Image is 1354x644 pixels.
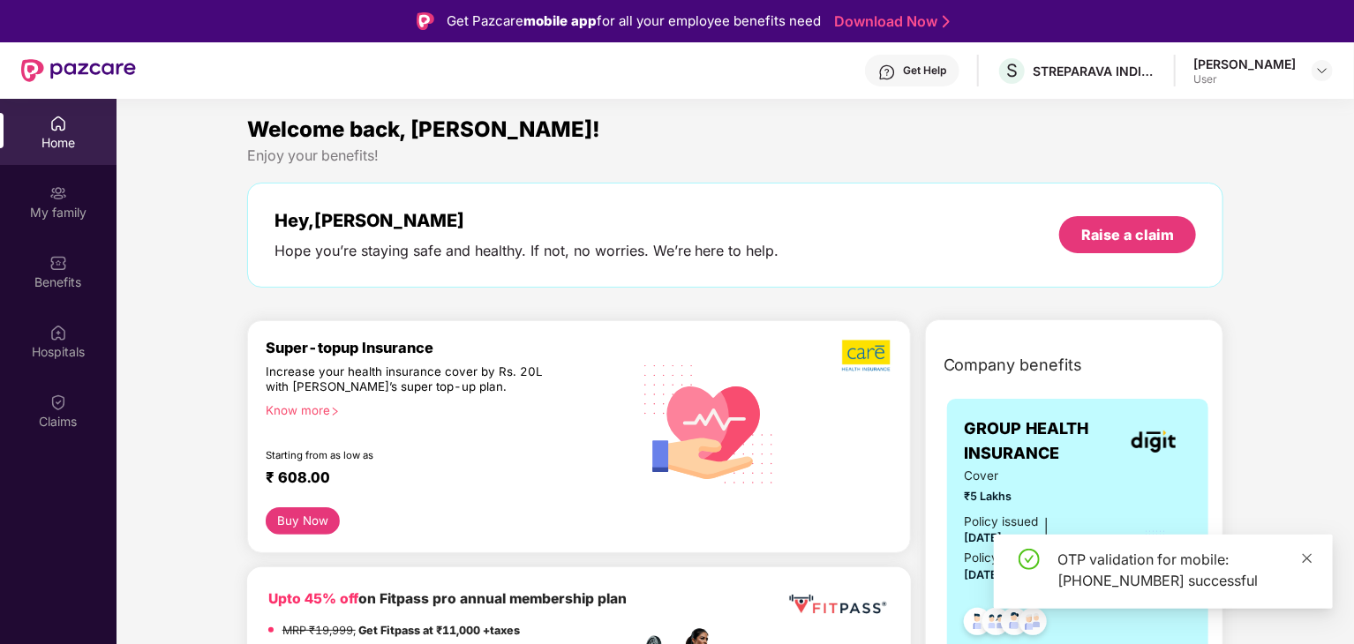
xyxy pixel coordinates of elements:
div: Starting from as low as [266,449,556,461]
img: Logo [417,12,434,30]
del: MRP ₹19,999, [282,624,356,637]
span: [DATE] [965,531,1003,544]
div: Super-topup Insurance [266,339,631,356]
img: New Pazcare Logo [21,59,136,82]
img: svg+xml;base64,PHN2ZyBpZD0iSG9zcGl0YWxzIiB4bWxucz0iaHR0cDovL3d3dy53My5vcmcvMjAwMC9zdmciIHdpZHRoPS... [49,324,67,341]
div: Hey, [PERSON_NAME] [275,210,779,231]
span: S [1006,60,1018,81]
img: svg+xml;base64,PHN2ZyBpZD0iSG9tZSIgeG1sbnM9Imh0dHA6Ly93d3cudzMub3JnLzIwMDAvc3ZnIiB3aWR0aD0iMjAiIG... [49,115,67,132]
span: close [1301,552,1313,565]
div: Enjoy your benefits! [247,146,1224,165]
button: Buy Now [266,507,341,535]
img: svg+xml;base64,PHN2ZyBpZD0iSGVscC0zMngzMiIgeG1sbnM9Imh0dHA6Ly93d3cudzMub3JnLzIwMDAvc3ZnIiB3aWR0aD... [878,64,896,81]
img: Stroke [943,12,950,31]
div: Get Pazcare for all your employee benefits need [447,11,821,32]
img: icon [1110,529,1167,588]
a: Download Now [834,12,944,31]
img: insurerLogo [1132,431,1176,453]
strong: mobile app [523,12,597,29]
span: check-circle [1019,549,1040,570]
img: svg+xml;base64,PHN2ZyBpZD0iRHJvcGRvd24tMzJ4MzIiIHhtbG5zPSJodHRwOi8vd3d3LnczLm9yZy8yMDAwL3N2ZyIgd2... [1315,64,1329,78]
img: svg+xml;base64,PHN2ZyB3aWR0aD0iMjAiIGhlaWdodD0iMjAiIHZpZXdCb3g9IjAgMCAyMCAyMCIgZmlsbD0ibm9uZSIgeG... [49,184,67,202]
span: right [330,407,340,416]
div: ₹ 608.00 [266,468,613,490]
div: Raise a claim [1081,225,1174,244]
b: Upto 45% off [268,590,358,607]
span: Company benefits [944,353,1083,378]
span: ₹5 Lakhs [965,488,1086,505]
span: [DATE] [965,568,1003,581]
div: Increase your health insurance cover by Rs. 20L with [PERSON_NAME]’s super top-up plan. [266,364,555,396]
div: Get Help [903,64,946,78]
b: on Fitpass pro annual membership plan [268,590,627,607]
div: [PERSON_NAME] [1193,56,1296,72]
span: GROUP HEALTH INSURANCE [965,416,1117,467]
div: Policy Expiry [965,549,1037,567]
img: fppp.png [786,588,889,621]
img: svg+xml;base64,PHN2ZyB4bWxucz0iaHR0cDovL3d3dy53My5vcmcvMjAwMC9zdmciIHhtbG5zOnhsaW5rPSJodHRwOi8vd3... [631,343,788,503]
div: OTP validation for mobile: [PHONE_NUMBER] successful [1057,549,1312,591]
img: b5dec4f62d2307b9de63beb79f102df3.png [842,339,892,372]
img: svg+xml;base64,PHN2ZyBpZD0iQmVuZWZpdHMiIHhtbG5zPSJodHRwOi8vd3d3LnczLm9yZy8yMDAwL3N2ZyIgd2lkdGg9Ij... [49,254,67,272]
div: Know more [266,403,621,416]
strong: Get Fitpass at ₹11,000 +taxes [358,624,520,637]
div: User [1193,72,1296,86]
span: Welcome back, [PERSON_NAME]! [247,116,600,142]
div: Hope you’re staying safe and healthy. If not, no worries. We’re here to help. [275,242,779,260]
img: svg+xml;base64,PHN2ZyBpZD0iQ2xhaW0iIHhtbG5zPSJodHRwOi8vd3d3LnczLm9yZy8yMDAwL3N2ZyIgd2lkdGg9IjIwIi... [49,393,67,411]
div: STREPARAVA INDIA PRIVATE LIMITED [1033,63,1156,79]
span: Cover [965,467,1086,485]
div: Policy issued [965,513,1039,531]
